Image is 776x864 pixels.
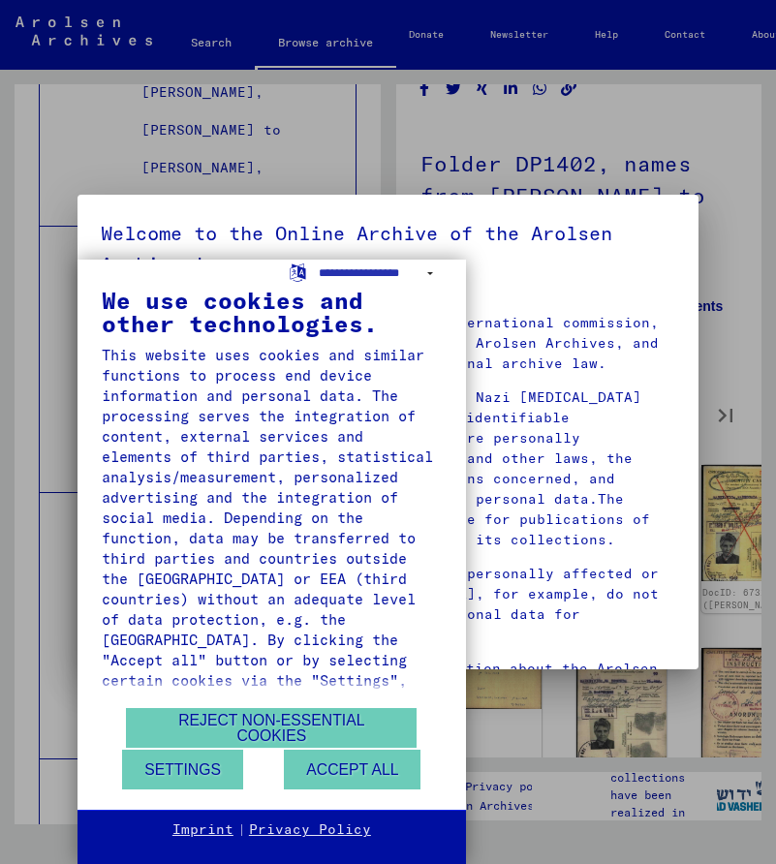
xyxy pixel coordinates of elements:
[126,708,417,748] button: Reject non-essential cookies
[249,820,371,840] a: Privacy Policy
[284,750,420,789] button: Accept all
[102,289,442,335] div: We use cookies and other technologies.
[172,820,233,840] a: Imprint
[102,345,442,792] div: This website uses cookies and similar functions to process end device information and personal da...
[122,750,243,789] button: Settings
